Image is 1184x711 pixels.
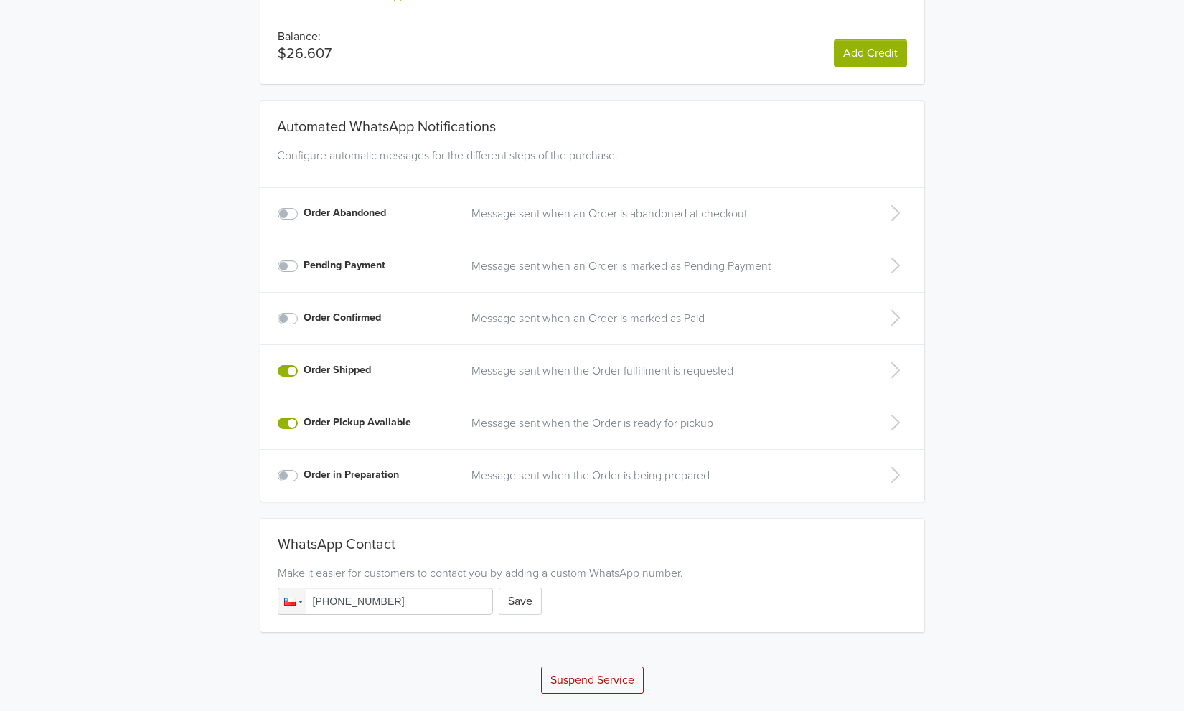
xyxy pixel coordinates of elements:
[304,258,385,273] label: Pending Payment
[834,39,907,67] a: Add Credit
[271,147,913,182] div: Configure automatic messages for the different steps of the purchase.
[471,258,857,275] a: Message sent when an Order is marked as Pending Payment
[271,101,913,141] div: Automated WhatsApp Notifications
[499,588,542,615] button: Save
[304,415,411,430] label: Order Pickup Available
[278,45,332,62] p: $26.607
[278,536,907,559] div: WhatsApp Contact
[278,588,493,615] input: 1 (702) 123-4567
[304,362,371,378] label: Order Shipped
[278,588,306,614] div: Chile: + 56
[471,467,857,484] a: Message sent when the Order is being prepared
[304,310,381,326] label: Order Confirmed
[278,28,332,45] p: Balance:
[304,205,386,221] label: Order Abandoned
[471,362,857,380] a: Message sent when the Order fulfillment is requested
[471,415,857,432] a: Message sent when the Order is ready for pickup
[278,565,907,582] div: Make it easier for customers to contact you by adding a custom WhatsApp number.
[471,310,857,327] a: Message sent when an Order is marked as Paid
[471,205,857,222] a: Message sent when an Order is abandoned at checkout
[541,667,644,694] button: Suspend Service
[304,467,399,483] label: Order in Preparation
